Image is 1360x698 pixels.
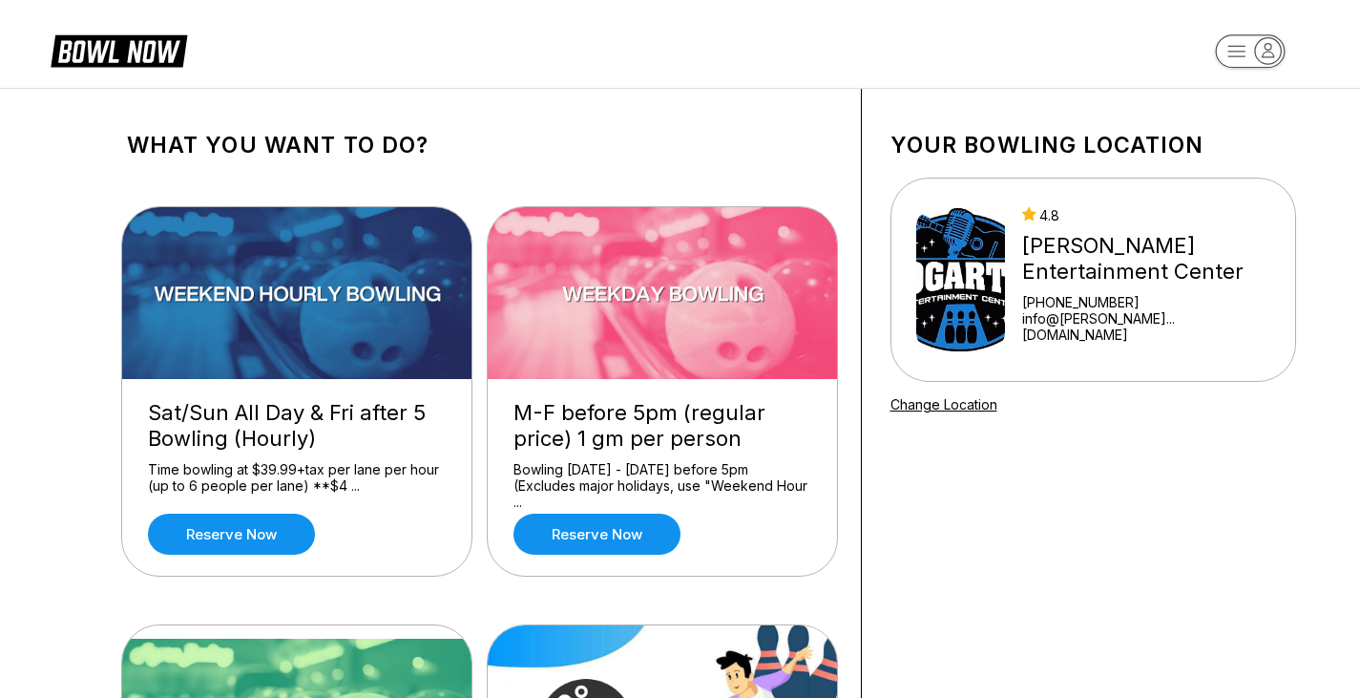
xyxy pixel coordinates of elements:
[916,208,1005,351] img: Bogart's Entertainment Center
[513,461,811,495] div: Bowling [DATE] - [DATE] before 5pm (Excludes major holidays, use "Weekend Hour ...
[148,400,446,452] div: Sat/Sun All Day & Fri after 5 Bowling (Hourly)
[148,514,315,555] a: Reserve now
[1022,310,1270,343] a: info@[PERSON_NAME]...[DOMAIN_NAME]
[148,461,446,495] div: Time bowling at $39.99+tax per lane per hour (up to 6 people per lane) **$4 ...
[1022,233,1270,285] div: [PERSON_NAME] Entertainment Center
[488,207,839,379] img: M-F before 5pm (regular price) 1 gm per person
[1022,207,1270,223] div: 4.8
[513,400,811,452] div: M-F before 5pm (regular price) 1 gm per person
[1022,294,1270,310] div: [PHONE_NUMBER]
[513,514,680,555] a: Reserve now
[122,207,473,379] img: Sat/Sun All Day & Fri after 5 Bowling (Hourly)
[127,132,832,159] h1: What you want to do?
[890,396,997,412] a: Change Location
[890,132,1296,159] h1: Your bowling location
